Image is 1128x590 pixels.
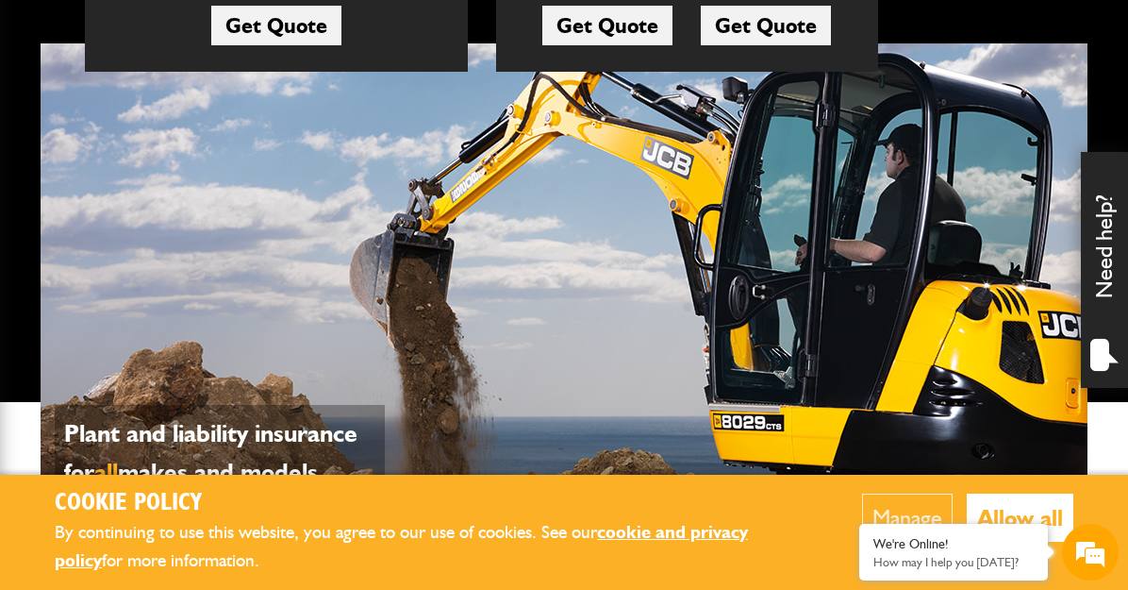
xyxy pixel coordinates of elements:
a: Get Quote [211,6,341,45]
p: How may I help you today? [873,555,1034,569]
input: Enter your last name [25,175,344,216]
p: Plant and liability insurance for makes and models... [64,414,375,492]
a: Get Quote [701,6,831,45]
img: d_20077148190_company_1631870298795_20077148190 [32,105,79,131]
button: Allow all [967,494,1073,542]
input: Enter your phone number [25,286,344,328]
button: Manage [862,494,953,542]
h2: Cookie Policy [55,489,805,518]
p: By continuing to use this website, you agree to our use of cookies. See our for more information. [55,518,805,576]
a: Get Quote [542,6,672,45]
div: Minimize live chat window [309,9,355,55]
span: all [94,457,118,487]
div: Chat with us now [98,106,317,130]
div: We're Online! [873,536,1034,552]
em: Start Chat [257,457,342,482]
textarea: Type your message and hit 'Enter' [25,342,344,441]
input: Enter your email address [25,230,344,272]
div: Need help? [1081,152,1128,388]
